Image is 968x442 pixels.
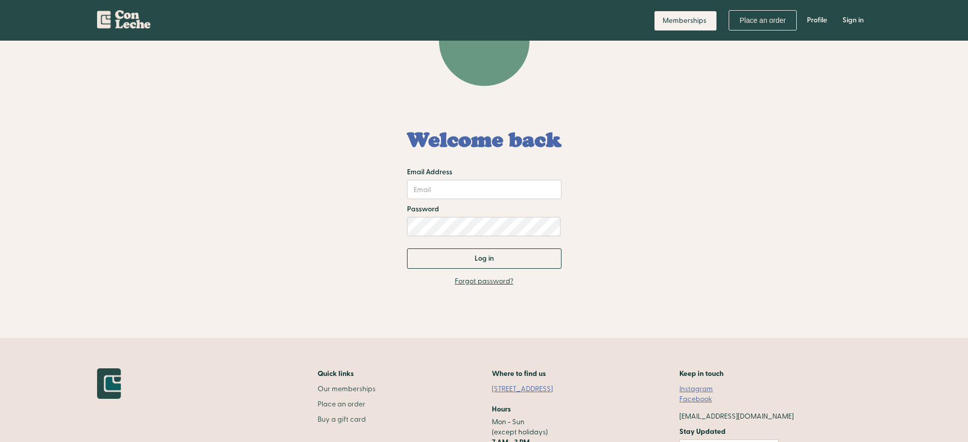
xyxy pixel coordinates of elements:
[318,384,376,394] a: Our memberships
[679,368,724,379] h5: Keep in touch
[679,427,778,437] label: Stay Updated
[492,404,511,415] h5: Hours
[407,180,561,199] input: Email
[318,368,376,379] h2: Quick links
[455,276,513,287] a: Forgot password?
[407,167,452,177] label: Email Address
[407,118,561,269] form: Email Form
[729,10,796,30] a: Place an order
[835,5,871,36] a: Sign in
[679,384,713,394] a: Instagram
[97,5,150,33] a: home
[407,204,439,214] label: Password
[407,129,561,151] h1: Welcome back
[407,248,561,269] input: Log in
[492,384,563,394] a: [STREET_ADDRESS]
[799,5,835,36] a: Profile
[318,399,376,409] a: Place an order
[679,394,712,404] a: Facebook
[318,415,376,425] a: Buy a gift card
[679,412,794,422] div: [EMAIL_ADDRESS][DOMAIN_NAME]
[492,368,546,379] h5: Where to find us
[654,11,716,30] a: Memberships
